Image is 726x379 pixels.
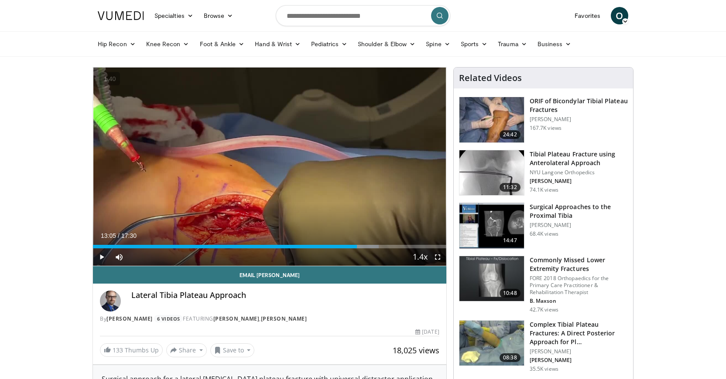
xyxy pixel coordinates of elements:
h4: Lateral Tibia Plateau Approach [131,291,439,300]
span: / [118,232,120,239]
img: 4aa379b6-386c-4fb5-93ee-de5617843a87.150x105_q85_crop-smart_upscale.jpg [459,256,524,301]
div: By FEATURING , [100,315,439,323]
a: 10:48 Commonly Missed Lower Extremity Fractures FORE 2018 Orthopaedics for the Primary Care Pract... [459,256,628,313]
p: [PERSON_NAME] [530,357,628,364]
video-js: Video Player [93,68,446,266]
a: Trauma [493,35,532,53]
p: 167.7K views [530,125,562,132]
span: 11:32 [500,183,521,192]
a: 11:32 Tibial Plateau Fracture using Anterolateral Approach NYU Langone Orthopedics [PERSON_NAME] ... [459,150,628,196]
a: Pediatrics [306,35,353,53]
span: 133 [113,346,123,354]
span: 14:47 [500,236,521,245]
a: Sports [455,35,493,53]
a: Foot & Ankle [195,35,250,53]
span: 17:30 [121,232,137,239]
a: Hip Recon [92,35,141,53]
span: 08:38 [500,353,521,362]
p: 68.4K views [530,230,558,237]
span: 10:48 [500,289,521,298]
p: 74.1K views [530,186,558,193]
h3: Commonly Missed Lower Extremity Fractures [530,256,628,273]
a: O [611,7,628,24]
span: 13:05 [101,232,116,239]
button: Save to [210,343,255,357]
h3: Surgical Approaches to the Proximal Tibia [530,203,628,220]
h3: ORIF of Bicondylar Tibial Plateau Fractures [530,97,628,114]
a: Spine [421,35,455,53]
p: [PERSON_NAME] [530,178,628,185]
img: 9nZFQMepuQiumqNn4xMDoxOjBzMTt2bJ.150x105_q85_crop-smart_upscale.jpg [459,150,524,196]
a: 133 Thumbs Up [100,343,163,357]
span: 18,025 views [393,345,439,355]
h3: Tibial Plateau Fracture using Anterolateral Approach [530,150,628,167]
img: DA_UIUPltOAJ8wcH4xMDoxOjB1O8AjAz.150x105_q85_crop-smart_upscale.jpg [459,203,524,248]
p: B. Maxson [530,298,628,305]
a: Business [532,35,577,53]
span: 24:42 [500,130,521,139]
a: Favorites [569,7,606,24]
a: [PERSON_NAME] [106,315,153,322]
img: Levy_Tib_Plat_100000366_3.jpg.150x105_q85_crop-smart_upscale.jpg [459,97,524,142]
h4: Related Videos [459,73,522,83]
button: Share [166,343,207,357]
a: Shoulder & Elbow [353,35,421,53]
img: a3c47f0e-2ae2-4b3a-bf8e-14343b886af9.150x105_q85_crop-smart_upscale.jpg [459,321,524,366]
a: Browse [199,7,239,24]
p: FORE 2018 Orthopaedics for the Primary Care Practitioner & Rehabilitation Therapist [530,275,628,296]
button: Play [93,248,110,266]
p: 42.7K views [530,306,558,313]
a: 14:47 Surgical Approaches to the Proximal Tibia [PERSON_NAME] 68.4K views [459,203,628,249]
a: 6 Videos [154,315,183,322]
h3: Complex Tibial Plateau Fractures: A Direct Posterior Approach for Pl… [530,320,628,346]
a: 24:42 ORIF of Bicondylar Tibial Plateau Fractures [PERSON_NAME] 167.7K views [459,97,628,143]
p: [PERSON_NAME] [530,348,628,355]
button: Mute [110,248,128,266]
a: Knee Recon [141,35,195,53]
a: Hand & Wrist [250,35,306,53]
a: Specialties [149,7,199,24]
p: 35.5K views [530,365,558,372]
button: Playback Rate [411,248,429,266]
a: 08:38 Complex Tibial Plateau Fractures: A Direct Posterior Approach for Pl… [PERSON_NAME] [PERSON... [459,320,628,372]
div: Progress Bar [93,245,446,248]
input: Search topics, interventions [276,5,450,26]
a: [PERSON_NAME] [213,315,260,322]
p: [PERSON_NAME] [530,222,628,229]
a: [PERSON_NAME] [261,315,307,322]
p: [PERSON_NAME] [530,116,628,123]
button: Fullscreen [429,248,446,266]
a: Email [PERSON_NAME] [93,266,446,284]
p: NYU Langone Orthopedics [530,169,628,176]
img: VuMedi Logo [98,11,144,20]
div: [DATE] [415,328,439,336]
img: Avatar [100,291,121,311]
